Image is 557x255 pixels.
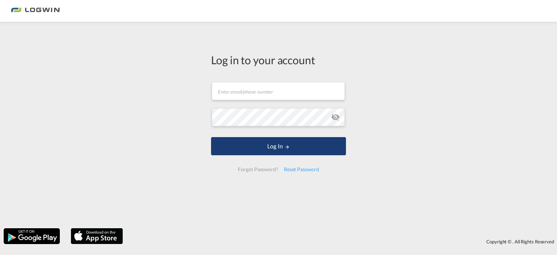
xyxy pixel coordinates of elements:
div: Copyright © . All Rights Reserved [127,235,557,248]
img: google.png [3,227,61,245]
div: Log in to your account [211,52,346,67]
div: Reset Password [281,163,322,176]
input: Enter email/phone number [212,82,345,100]
div: Forgot Password? [235,163,281,176]
button: LOGIN [211,137,346,155]
md-icon: icon-eye-off [331,113,340,122]
img: apple.png [70,227,124,245]
img: bc73a0e0d8c111efacd525e4c8ad7d32.png [11,3,60,19]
